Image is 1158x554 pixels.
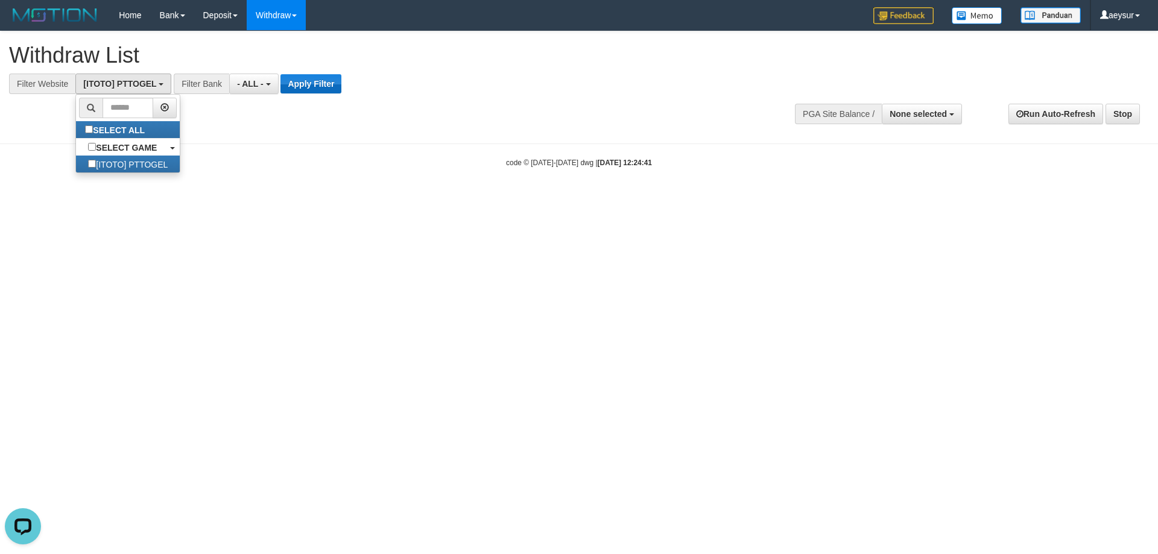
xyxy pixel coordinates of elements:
div: Filter Bank [174,74,229,94]
input: SELECT GAME [88,143,96,151]
input: SELECT ALL [85,125,93,133]
b: SELECT GAME [96,143,157,153]
button: - ALL - [229,74,278,94]
a: Stop [1106,104,1140,124]
a: SELECT GAME [76,139,180,156]
button: Open LiveChat chat widget [5,5,41,41]
button: [ITOTO] PTTOGEL [75,74,171,94]
h1: Withdraw List [9,43,760,68]
img: Feedback.jpg [873,7,934,24]
label: SELECT ALL [76,121,157,138]
small: code © [DATE]-[DATE] dwg | [506,159,652,167]
img: Button%20Memo.svg [952,7,1002,24]
span: [ITOTO] PTTOGEL [83,79,156,89]
label: [ITOTO] PTTOGEL [76,156,180,172]
img: panduan.png [1020,7,1081,24]
button: None selected [882,104,962,124]
img: MOTION_logo.png [9,6,101,24]
div: Filter Website [9,74,75,94]
strong: [DATE] 12:24:41 [598,159,652,167]
span: None selected [890,109,947,119]
button: Apply Filter [280,74,341,93]
a: Run Auto-Refresh [1008,104,1103,124]
span: - ALL - [237,79,264,89]
div: PGA Site Balance / [795,104,882,124]
input: [ITOTO] PTTOGEL [88,160,96,168]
